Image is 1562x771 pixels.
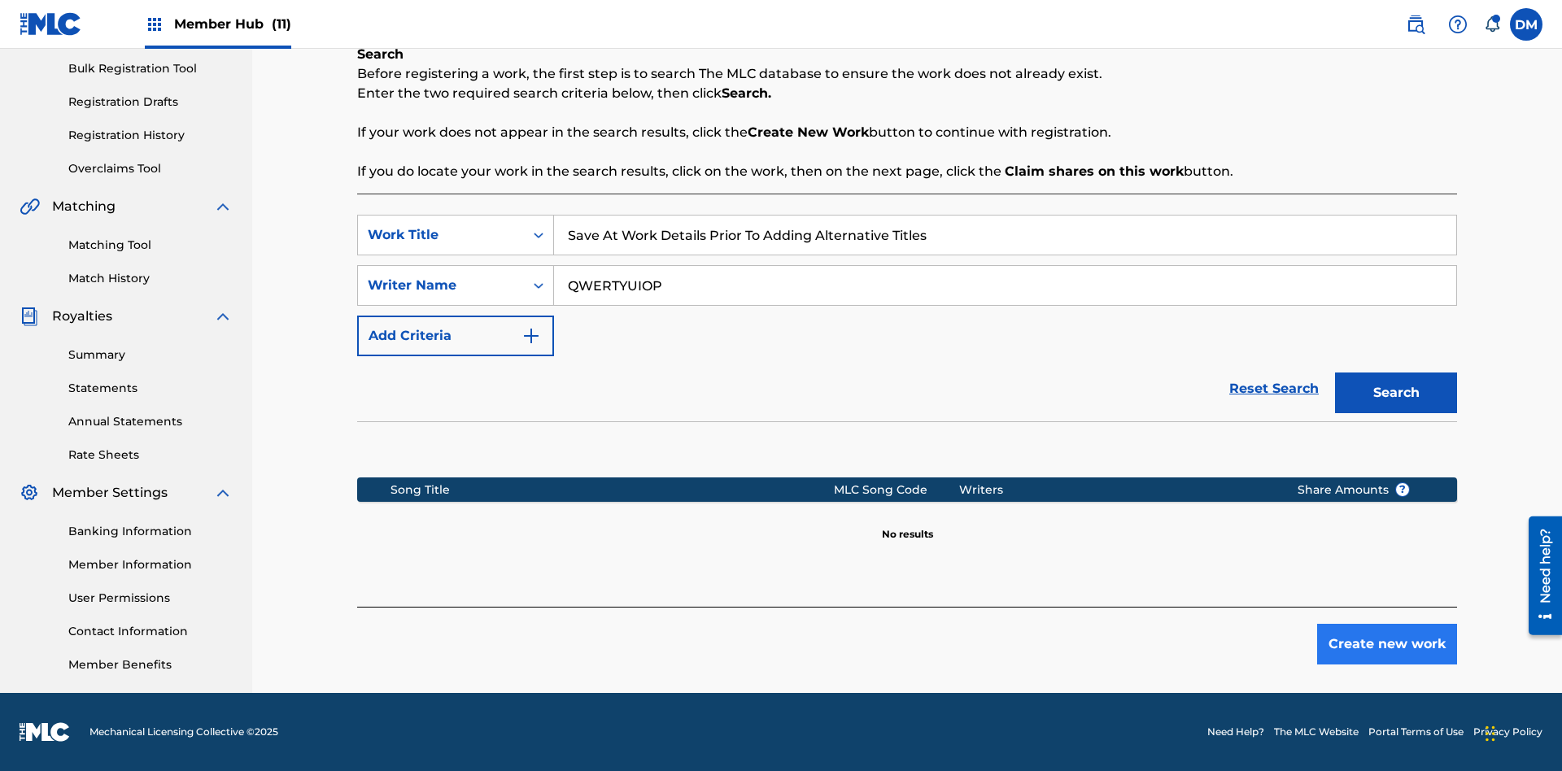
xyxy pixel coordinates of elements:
a: Member Benefits [68,656,233,673]
strong: Search. [722,85,771,101]
iframe: Resource Center [1516,510,1562,643]
div: Help [1442,8,1474,41]
img: Royalties [20,307,39,326]
div: User Menu [1510,8,1542,41]
span: Matching [52,197,116,216]
a: Privacy Policy [1473,725,1542,739]
p: If you do locate your work in the search results, click on the work, then on the next page, click... [357,162,1457,181]
span: Member Hub [174,15,291,33]
a: Bulk Registration Tool [68,60,233,77]
form: Search Form [357,215,1457,421]
span: (11) [272,16,291,32]
iframe: Chat Widget [1481,693,1562,771]
a: Member Information [68,556,233,573]
div: Writer Name [368,276,514,295]
div: Writers [959,481,1272,499]
img: MLC Logo [20,12,82,36]
a: Overclaims Tool [68,160,233,177]
a: Match History [68,270,233,287]
a: Portal Terms of Use [1368,725,1464,739]
strong: Claim shares on this work [1005,163,1184,179]
span: Mechanical Licensing Collective © 2025 [89,725,278,739]
p: No results [882,507,933,542]
img: Member Settings [20,483,39,503]
a: Reset Search [1221,371,1327,407]
a: Matching Tool [68,237,233,254]
div: Drag [1486,709,1495,758]
div: MLC Song Code [834,481,959,499]
a: Registration Drafts [68,94,233,111]
img: Top Rightsholders [145,15,164,34]
img: help [1448,15,1468,34]
span: Royalties [52,307,112,326]
span: Share Amounts [1298,481,1410,499]
a: User Permissions [68,590,233,607]
a: Contact Information [68,623,233,640]
img: search [1406,15,1425,34]
a: Need Help? [1207,725,1264,739]
span: Member Settings [52,483,168,503]
button: Add Criteria [357,316,554,356]
div: Work Title [368,225,514,245]
button: Create new work [1317,624,1457,664]
a: The MLC Website [1274,725,1359,739]
a: Summary [68,346,233,364]
a: Annual Statements [68,413,233,430]
img: 9d2ae6d4665cec9f34b9.svg [521,326,541,346]
b: Search [357,46,404,62]
div: Notifications [1484,16,1500,33]
div: Song Title [390,481,834,499]
a: Registration History [68,127,233,144]
img: Matching [20,197,40,216]
p: Enter the two required search criteria below, then click [357,84,1457,103]
a: Rate Sheets [68,446,233,464]
img: logo [20,722,70,742]
a: Statements [68,380,233,397]
a: Public Search [1399,8,1432,41]
p: Before registering a work, the first step is to search The MLC database to ensure the work does n... [357,64,1457,84]
img: expand [213,197,233,216]
img: expand [213,307,233,326]
button: Search [1335,372,1457,413]
a: Banking Information [68,523,233,540]
img: expand [213,483,233,503]
strong: Create New Work [748,124,869,140]
span: ? [1396,483,1409,496]
p: If your work does not appear in the search results, click the button to continue with registration. [357,123,1457,142]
